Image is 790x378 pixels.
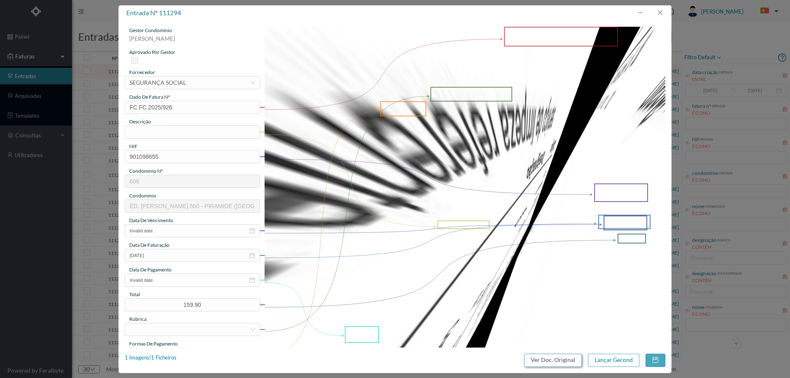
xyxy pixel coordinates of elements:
[130,77,186,89] div: SEGURANÇA SOCIAL
[129,168,163,174] span: condomínio nº
[129,341,178,347] span: Formas de Pagamento
[129,27,172,33] span: gestor condomínio
[129,69,155,75] span: fornecedor
[129,192,156,199] span: condomínio
[250,80,255,85] i: icon: down
[250,327,255,332] i: icon: down
[129,118,151,125] span: descrição
[125,34,260,49] div: [PERSON_NAME]
[588,354,639,367] button: Lançar Gecond
[129,291,140,297] span: total
[249,253,255,258] i: icon: calendar
[249,277,255,283] i: icon: calendar
[126,9,181,16] span: entrada nº 111294
[129,316,146,322] span: rubrica
[129,242,170,248] span: data de faturação
[129,143,137,149] span: NIF
[754,5,782,18] button: PT
[249,228,255,234] i: icon: calendar
[129,49,175,55] span: aprovado por gestor
[129,267,172,273] span: data de pagamento
[129,217,173,223] span: data de vencimento
[524,354,582,367] button: Ver Doc. Original
[129,94,170,100] span: dado de fatura nº
[125,354,177,362] div: 1 Imagens | 1 Ficheiros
